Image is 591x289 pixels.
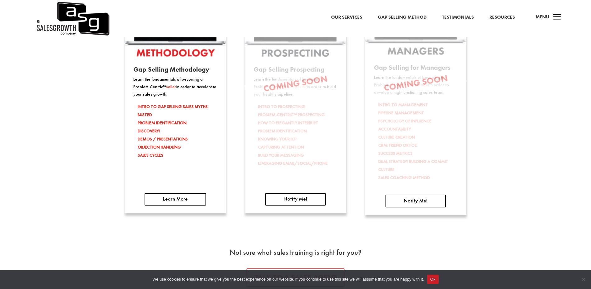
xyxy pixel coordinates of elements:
li: PIPELINE MANAGEMENT [378,109,458,117]
li: SALES COACHING METHOD [378,173,458,182]
a: Learn More [145,193,206,206]
li: DISCOVERY! [138,127,217,135]
a: Resources [489,13,515,21]
li: DEMOS / PRESENTATIONS [138,135,217,143]
p: Coming Soon [365,72,466,95]
p: Learn the fundamentals of becoming a Problem-Centric™ in order to build your healthy pipeline. [254,76,337,98]
li: INTRO TO MANAGEMENT [378,101,458,109]
a: Testimonials [442,13,474,21]
button: Ok [427,275,439,284]
span: We use cookies to ensure that we give you the best experience on our website. If you continue to ... [152,276,424,282]
span: Gap Selling Methodology [133,65,209,73]
a: Notify Me! [265,193,326,206]
li: BUILD YOUR MESSAGING LEVERAGING EMAIL/SOCIAL/PHONE [258,151,337,167]
span: No [580,276,586,282]
span: seller [166,84,176,89]
span: Gap Selling for Managers [374,63,450,72]
p: Learn the fundamentals of becoming a Problem-Centric™ in order to develop a high functioning sale... [374,74,458,96]
li: INTRO TO GAP SELLING SALES MYTHS BUSTED [138,102,217,119]
p: Coming Soon [245,72,346,95]
span: a [551,11,563,24]
h2: Not sure what sales training is right for you? [128,249,464,259]
a: Notify Me! [386,195,446,207]
li: PROBLEM-CENTRIC™ PROSPECTING HOW TO ELEGANTLY INTERRUPT PROBLEM IDENTIFICATION [258,111,337,135]
li: PSYCHOLOGY OF INFLUENCE [378,117,458,125]
span: Menu [536,14,549,20]
li: SALES CYCLES [138,151,217,159]
li: OBJECTION HANDLING [138,143,217,151]
li: SUCCESS METRICS [378,149,458,157]
li: ACCOUNTABILITY [378,125,458,133]
a: Talk To A Sales Agent [247,268,345,287]
li: CULTURE CREATION [378,133,458,141]
span: Gap Selling Prospecting [254,65,324,73]
li: CAPTURING ATTENTION [258,143,337,151]
li: PROBLEM IDENTIFICATION [138,119,217,127]
a: Our Services [331,13,362,21]
p: Learn the fundamentals of becoming a Problem-Centric™ in order to accelerate your sales growth. [133,76,217,98]
a: Gap Selling Method [378,13,427,21]
li: INTRO TO PROSPECTING [258,102,337,111]
li: DEAL STRATEGY BUILDING A COMMIT CULTURE [378,157,458,173]
li: CRM: FRIEND OR FOE [378,141,458,149]
li: KNOWING YOUR ICP [258,135,337,143]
